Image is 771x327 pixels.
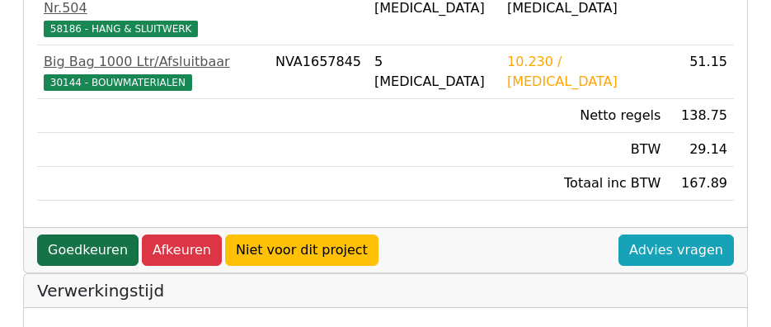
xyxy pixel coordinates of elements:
div: 10.230 / [MEDICAL_DATA] [507,52,661,92]
td: 138.75 [667,99,734,133]
a: Goedkeuren [37,235,139,266]
a: Niet voor dit project [225,235,378,266]
td: 51.15 [667,45,734,99]
h5: Verwerkingstijd [37,281,734,301]
div: 5 [MEDICAL_DATA] [374,52,494,92]
td: NVA1657845 [269,45,368,99]
div: Big Bag 1000 Ltr/Afsluitbaar [44,52,262,72]
td: 29.14 [667,133,734,167]
span: 30144 - BOUWMATERIALEN [44,74,192,91]
span: 58186 - HANG & SLUITWERK [44,21,198,37]
a: Big Bag 1000 Ltr/Afsluitbaar30144 - BOUWMATERIALEN [44,52,262,92]
td: Totaal inc BTW [501,167,667,201]
td: BTW [501,133,667,167]
a: Advies vragen [618,235,734,266]
td: Netto regels [501,99,667,133]
td: 167.89 [667,167,734,201]
a: Afkeuren [142,235,222,266]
